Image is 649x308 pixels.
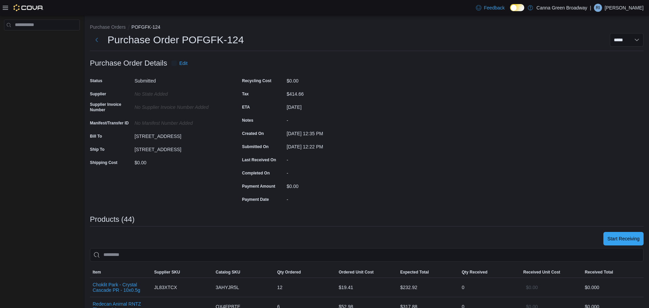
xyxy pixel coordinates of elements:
label: Last Received On [242,157,276,163]
label: Manifest/Transfer ID [90,120,129,126]
button: Supplier SKU [151,267,213,278]
label: Bill To [90,134,102,139]
button: Edit [169,56,190,70]
label: Notes [242,118,253,123]
button: Received Unit Cost [521,267,582,278]
span: RI [596,4,600,12]
label: Status [90,78,102,84]
img: Cova [14,4,44,11]
label: Ship To [90,147,104,152]
div: - [287,115,377,123]
button: Received Total [582,267,644,278]
p: | [590,4,591,12]
button: Catalog SKU [213,267,274,278]
nav: An example of EuiBreadcrumbs [90,24,644,32]
span: Start Receiving [607,235,640,242]
span: Ordered Unit Cost [339,269,374,275]
div: [DATE] [287,102,377,110]
h3: Products (44) [90,215,135,223]
div: - [287,155,377,163]
button: Expected Total [398,267,459,278]
button: Next [90,33,103,47]
button: Item [90,267,151,278]
div: $232.92 [398,281,459,294]
span: Received Total [585,269,613,275]
button: Choklit Park - Crystal Cascade PR - 10x0.5g [93,282,149,293]
label: Recycling Cost [242,78,271,84]
span: Received Unit Cost [523,269,560,275]
label: Created On [242,131,264,136]
button: Qty Received [459,267,521,278]
h3: Purchase Order Details [90,59,167,67]
button: Start Receiving [603,232,644,245]
button: Ordered Unit Cost [336,267,398,278]
label: Supplier [90,91,106,97]
div: $0.00 [287,181,377,189]
nav: Complex example [4,32,80,48]
span: Edit [179,60,188,67]
a: Feedback [473,1,507,15]
div: 12 [274,281,336,294]
div: $0.00 [135,157,225,165]
span: Qty Received [462,269,487,275]
span: $0.00 [526,284,538,291]
label: Completed On [242,170,270,176]
div: $0.00 0 [585,283,641,291]
button: POFGFK-124 [131,24,161,30]
button: $0.00 [523,281,540,294]
div: [DATE] 12:22 PM [287,141,377,149]
div: No Supplier Invoice Number added [135,102,225,110]
button: Qty Ordered [274,267,336,278]
label: Submitted On [242,144,269,149]
span: 3AHYJR5L [216,283,239,291]
label: ETA [242,104,250,110]
div: Submitted [135,75,225,84]
span: Item [93,269,101,275]
div: - [287,194,377,202]
label: Supplier Invoice Number [90,102,132,113]
div: $0.00 [287,75,377,84]
div: [STREET_ADDRESS] [135,144,225,152]
label: Shipping Cost [90,160,117,165]
div: No Manifest Number added [135,118,225,126]
div: $414.66 [287,89,377,97]
span: Qty Ordered [277,269,301,275]
span: JL83XTCX [154,283,177,291]
div: [STREET_ADDRESS] [135,131,225,139]
span: Catalog SKU [216,269,240,275]
input: Dark Mode [510,4,524,11]
span: Expected Total [400,269,429,275]
label: Payment Amount [242,184,275,189]
span: Feedback [484,4,505,11]
div: Raven Irwin [594,4,602,12]
div: - [287,168,377,176]
div: [DATE] 12:35 PM [287,128,377,136]
label: Tax [242,91,249,97]
p: [PERSON_NAME] [605,4,644,12]
h1: Purchase Order POFGFK-124 [107,33,244,47]
div: $19.41 [336,281,398,294]
span: Supplier SKU [154,269,180,275]
p: Canna Green Broadway [536,4,587,12]
div: 0 [459,281,521,294]
div: No State added [135,89,225,97]
button: Purchase Orders [90,24,126,30]
label: Payment Date [242,197,269,202]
